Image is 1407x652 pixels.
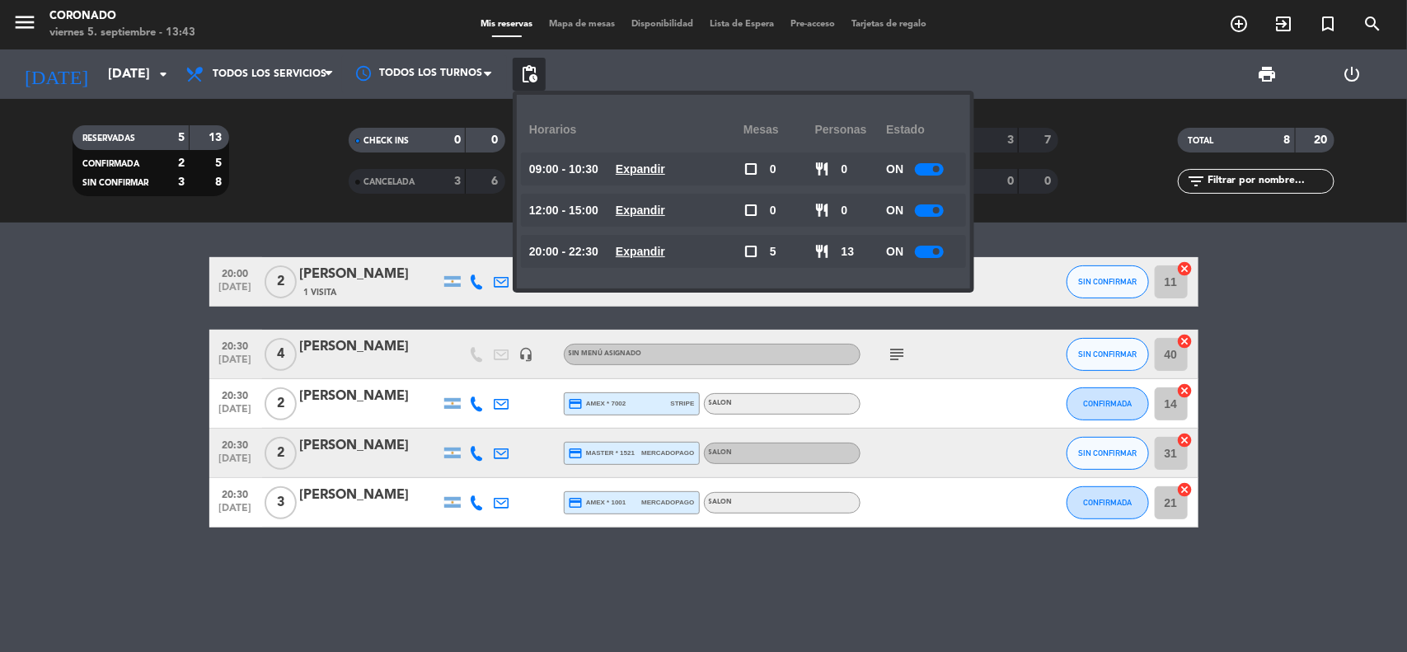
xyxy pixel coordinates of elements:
[363,178,415,186] span: CANCELADA
[300,386,440,407] div: [PERSON_NAME]
[529,160,598,179] span: 09:00 - 10:30
[1078,448,1137,457] span: SIN CONFIRMAR
[886,160,903,179] span: ON
[178,157,185,169] strong: 2
[1229,14,1249,34] i: add_circle_outline
[1044,176,1054,187] strong: 0
[1078,349,1137,359] span: SIN CONFIRMAR
[770,242,776,261] span: 5
[569,446,635,461] span: master * 1521
[215,282,256,301] span: [DATE]
[709,449,733,456] span: SALON
[888,345,908,364] i: subject
[529,201,598,220] span: 12:00 - 15:00
[709,400,733,406] span: SALON
[215,503,256,522] span: [DATE]
[363,137,409,145] span: CHECK INS
[265,265,297,298] span: 2
[1206,172,1334,190] input: Filtrar por nombre...
[569,396,626,411] span: amex * 7002
[215,385,256,404] span: 20:30
[743,162,758,176] span: check_box_outline_blank
[153,64,173,84] i: arrow_drop_down
[616,204,665,217] u: Expandir
[472,20,541,29] span: Mis reservas
[743,203,758,218] span: check_box_outline_blank
[215,484,256,503] span: 20:30
[1067,486,1149,519] button: CONFIRMADA
[213,68,326,80] span: Todos los servicios
[616,245,665,258] u: Expandir
[569,446,584,461] i: credit_card
[743,244,758,259] span: check_box_outline_blank
[300,336,440,358] div: [PERSON_NAME]
[49,25,195,41] div: viernes 5. septiembre - 13:43
[215,354,256,373] span: [DATE]
[815,244,830,259] span: restaurant
[265,437,297,470] span: 2
[1186,171,1206,191] i: filter_list
[519,347,534,362] i: headset_mic
[492,176,502,187] strong: 6
[641,497,694,508] span: mercadopago
[1083,399,1132,408] span: CONFIRMADA
[1067,338,1149,371] button: SIN CONFIRMAR
[529,107,743,152] div: Horarios
[454,134,461,146] strong: 0
[215,453,256,472] span: [DATE]
[569,495,584,510] i: credit_card
[454,176,461,187] strong: 3
[215,176,225,188] strong: 8
[1067,437,1149,470] button: SIN CONFIRMAR
[1067,265,1149,298] button: SIN CONFIRMAR
[300,264,440,285] div: [PERSON_NAME]
[215,157,225,169] strong: 5
[782,20,843,29] span: Pre-acceso
[215,404,256,423] span: [DATE]
[886,201,903,220] span: ON
[541,20,623,29] span: Mapa de mesas
[300,435,440,457] div: [PERSON_NAME]
[265,486,297,519] span: 3
[815,162,830,176] span: restaurant
[265,387,297,420] span: 2
[1044,134,1054,146] strong: 7
[1362,14,1382,34] i: search
[304,286,337,299] span: 1 Visita
[1273,14,1293,34] i: exit_to_app
[1310,49,1395,99] div: LOG OUT
[12,10,37,40] button: menu
[1284,134,1291,146] strong: 8
[265,338,297,371] span: 4
[12,56,100,92] i: [DATE]
[300,485,440,506] div: [PERSON_NAME]
[209,132,225,143] strong: 13
[623,20,701,29] span: Disponibilidad
[709,499,733,505] span: SALON
[82,160,139,168] span: CONFIRMADA
[1177,432,1194,448] i: cancel
[1177,481,1194,498] i: cancel
[842,201,848,220] span: 0
[1315,134,1331,146] strong: 20
[1177,382,1194,399] i: cancel
[178,176,185,188] strong: 3
[1258,64,1278,84] span: print
[82,179,148,187] span: SIN CONFIRMAR
[519,64,539,84] span: pending_actions
[671,398,695,409] span: stripe
[82,134,135,143] span: RESERVADAS
[770,160,776,179] span: 0
[49,8,195,25] div: Coronado
[701,20,782,29] span: Lista de Espera
[215,335,256,354] span: 20:30
[215,434,256,453] span: 20:30
[886,107,958,152] div: Estado
[842,242,855,261] span: 13
[569,495,626,510] span: amex * 1001
[616,162,665,176] u: Expandir
[815,203,830,218] span: restaurant
[1177,260,1194,277] i: cancel
[843,20,935,29] span: Tarjetas de regalo
[1007,176,1014,187] strong: 0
